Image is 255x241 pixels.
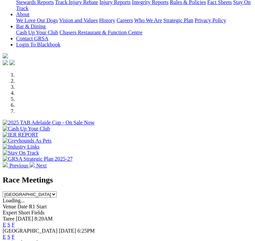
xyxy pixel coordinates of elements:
[3,204,16,209] span: Venue
[7,234,10,240] a: S
[3,162,8,167] img: chevron-left-pager-white.svg
[3,138,52,144] img: Greyhounds As Pets
[78,228,95,234] span: 6:25PM
[16,24,46,29] a: Bar & Dining
[99,17,115,23] a: History
[116,17,133,23] a: Careers
[195,17,226,23] a: Privacy Policy
[134,17,162,23] a: Who We Are
[9,60,15,65] img: twitter.svg
[36,163,47,168] span: Next
[3,175,252,185] h2: Race Meetings
[16,11,30,17] a: About
[3,126,50,132] img: Cash Up Your Club
[3,132,38,138] img: IER REPORT
[3,216,14,222] span: Taree
[3,163,30,168] a: Previous
[3,222,6,228] a: E
[3,198,24,203] span: Loading...
[18,210,30,215] span: Short
[7,222,10,228] a: S
[31,210,44,215] span: Fields
[35,216,53,222] span: 8:20AM
[59,30,142,35] a: Chasers Restaurant & Function Centre
[30,163,47,168] a: Next
[12,222,15,228] a: F
[29,204,47,209] span: R1 Start
[3,144,40,150] img: Industry Links
[16,42,60,47] a: Login To Blackbook
[163,17,193,23] a: Strategic Plan
[16,17,58,23] a: We Love Our Dogs
[16,17,252,24] div: About
[16,30,252,36] div: Bar & Dining
[59,17,98,23] a: Vision and Values
[16,36,48,41] a: Contact GRSA
[3,120,95,126] img: 2025 TAB Adelaide Cup - On Sale Now
[3,228,57,234] span: [GEOGRAPHIC_DATA]
[17,204,28,209] span: Date
[3,210,17,215] span: Expert
[3,60,8,65] img: facebook.svg
[59,228,76,234] span: [DATE]
[3,150,39,156] img: Stay On Track
[3,234,6,240] a: E
[3,156,72,162] img: GRSA Strategic Plan 2025-27
[9,163,28,168] span: Previous
[30,162,35,167] img: chevron-right-pager-white.svg
[16,30,58,35] a: Cash Up Your Club
[16,216,33,222] span: [DATE]
[3,53,8,58] img: logo-grsa-white.png
[12,234,15,240] a: F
